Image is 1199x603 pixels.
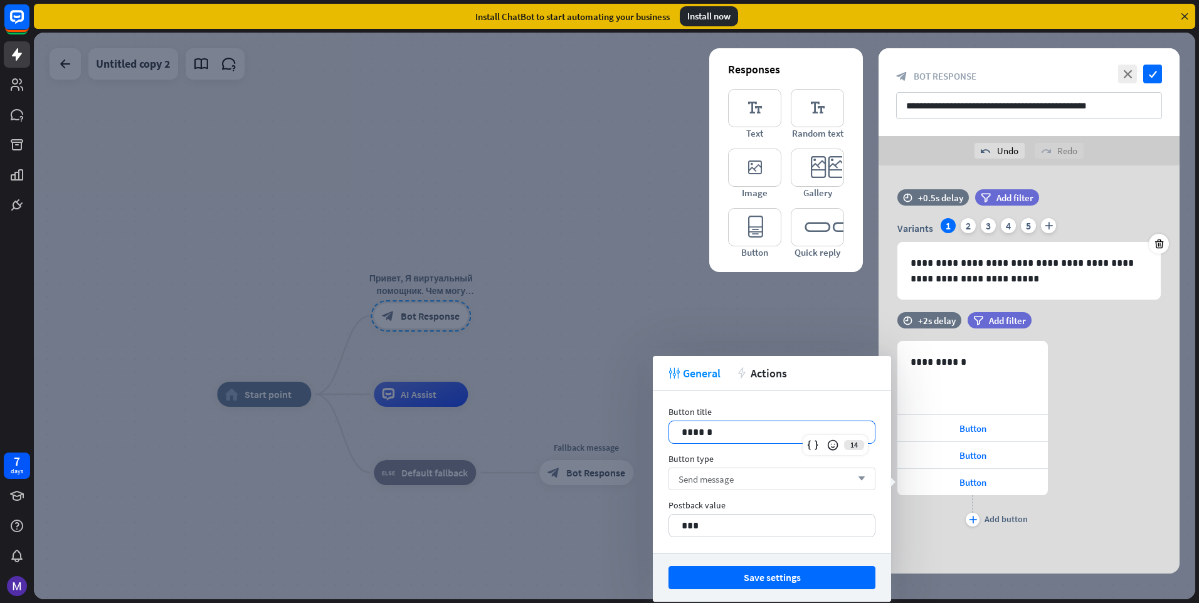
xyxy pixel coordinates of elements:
[736,367,747,379] i: action
[1041,218,1056,233] i: plus
[10,5,48,43] button: Open LiveChat chat widget
[896,71,907,82] i: block_bot_response
[683,366,721,380] span: General
[14,456,20,467] div: 7
[1118,65,1137,83] i: close
[11,467,23,476] div: days
[1143,65,1162,83] i: check
[981,218,996,233] div: 3
[751,366,787,380] span: Actions
[969,516,977,523] i: plus
[961,218,976,233] div: 2
[918,315,956,327] div: +2s delay
[668,500,875,511] div: Postback value
[1041,146,1051,156] i: redo
[4,453,30,479] a: 7 days
[973,316,983,325] i: filter
[668,367,680,379] i: tweak
[959,422,986,434] span: Button
[918,192,963,204] div: +0.5s delay
[985,513,1028,525] div: Add button
[1021,218,1036,233] div: 5
[975,143,1025,159] div: Undo
[959,476,986,488] span: Button
[897,222,933,234] span: Variants
[981,193,991,202] i: filter
[668,406,875,417] div: Button title
[914,70,976,82] span: Bot Response
[1035,143,1084,159] div: Redo
[989,315,1026,327] span: Add filter
[903,193,912,202] i: time
[903,316,912,325] i: time
[981,146,991,156] i: undo
[679,473,734,485] span: Send message
[668,453,875,464] div: Button type
[668,566,875,589] button: Save settings
[680,6,738,26] div: Install now
[996,192,1033,204] span: Add filter
[941,218,956,233] div: 1
[475,11,670,23] div: Install ChatBot to start automating your business
[852,475,865,483] i: arrow_down
[1001,218,1016,233] div: 4
[959,449,986,461] span: Button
